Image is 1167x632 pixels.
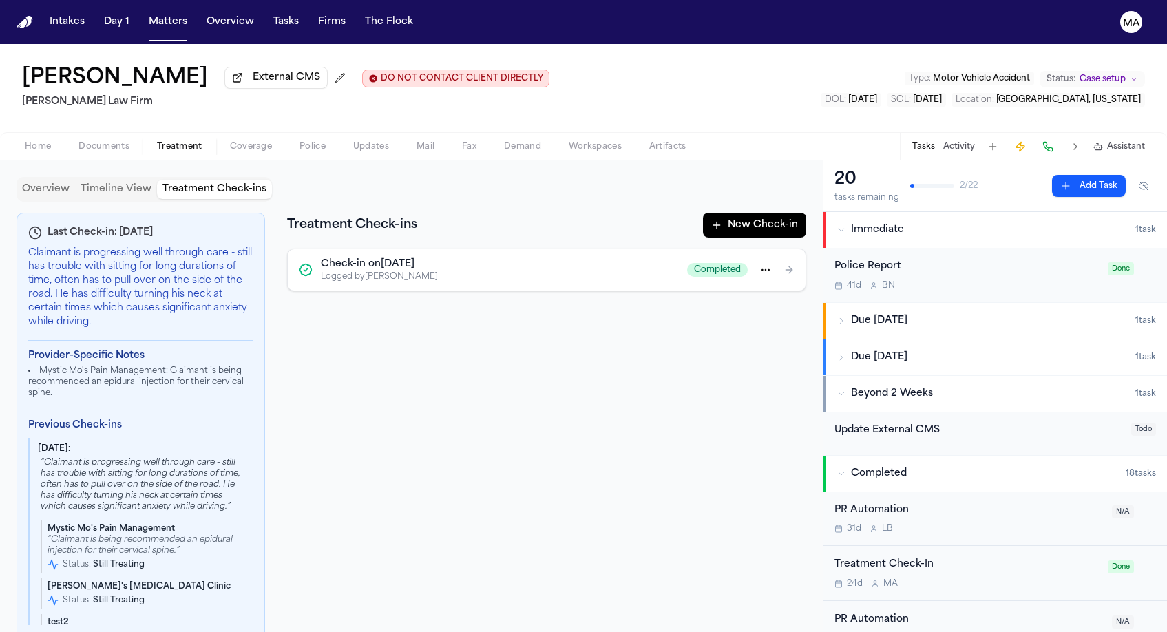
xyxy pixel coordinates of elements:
button: Edit matter name [22,66,208,91]
div: tasks remaining [834,192,899,203]
button: Timeline View [75,180,157,199]
p: “ Claimant is being recommended an epidural injection for their cervical spine. ” [48,534,248,556]
button: Overview [201,10,260,34]
h2: Treatment Check-ins [287,215,417,235]
div: Open task: Treatment Check-In [823,546,1167,601]
span: 1 task [1135,388,1156,399]
h5: Previous Check-ins [28,419,253,432]
span: DO NOT CONTACT CLIENT DIRECTLY [381,73,543,84]
span: Fax [462,141,476,152]
span: Done [1108,560,1134,573]
span: N/A [1112,505,1134,518]
span: SOL : [891,96,911,104]
p: “ Claimant is progressing well through care - still has trouble with sitting for long durations o... [38,457,248,512]
span: Motor Vehicle Accident [933,74,1030,83]
button: Immediate1task [823,212,1167,248]
p: Mystic Mo's Pain Management [48,523,248,534]
span: B N [882,280,895,291]
button: Edit Type: Motor Vehicle Accident [905,72,1034,85]
span: Due [DATE] [851,314,907,328]
span: DOL : [825,96,846,104]
button: Add Task [1052,175,1126,197]
p: Status: [63,559,145,570]
span: Completed [687,263,748,277]
span: 1 task [1135,352,1156,363]
span: Police [299,141,326,152]
div: PR Automation [834,503,1104,518]
div: Open task: PR Automation [823,492,1167,547]
button: The Flock [359,10,419,34]
span: [DATE] [848,96,877,104]
button: Beyond 2 Weeks1task [823,376,1167,412]
span: Beyond 2 Weeks [851,387,933,401]
span: [DATE] : [38,445,70,453]
span: Type : [909,74,931,83]
button: Activity [943,141,975,152]
p: Logged by [PERSON_NAME] [321,271,438,282]
div: 20 [834,169,899,191]
p: test2 [48,617,248,628]
div: Check-in on[DATE]Logged by[PERSON_NAME]CompletedMore actions [287,249,806,291]
p: [PERSON_NAME]'s [MEDICAL_DATA] Clinic [48,581,248,592]
h1: [PERSON_NAME] [22,66,208,91]
button: Edit DOL: 2025-07-01 [821,93,881,107]
span: M A [883,578,898,589]
span: Done [1108,262,1134,275]
span: Treatment [157,141,202,152]
div: Police Report [834,259,1100,275]
button: More actions [753,257,778,282]
button: Edit SOL: 2027-07-01 [887,93,946,107]
button: Overview [17,180,75,199]
span: Location : [956,96,994,104]
span: 2 / 22 [960,180,978,191]
button: Completed18tasks [823,456,1167,492]
img: Finch Logo [17,16,33,29]
span: Todo [1131,423,1156,436]
span: Coverage [230,141,272,152]
div: Update External CMS [834,423,1123,439]
button: Treatment Check-ins [157,180,272,199]
span: [DATE] [913,96,942,104]
p: Status: [63,595,145,606]
button: Create Immediate Task [1011,137,1030,156]
span: Updates [353,141,389,152]
span: 18 task s [1126,468,1156,479]
h5: Provider-Specific Notes [28,349,253,363]
span: Artifacts [649,141,686,152]
span: 41d [847,280,861,291]
button: Day 1 [98,10,135,34]
button: Add Task [983,137,1002,156]
button: Change status from Case setup [1040,71,1145,87]
button: Assistant [1093,141,1145,152]
button: Make a Call [1038,137,1058,156]
span: Case setup [1080,74,1126,85]
span: Still Treating [93,560,145,569]
p: Claimant is progressing well through care - still has trouble with sitting for long durations of ... [28,246,253,329]
button: Firms [313,10,351,34]
span: Still Treating [93,596,145,604]
button: New Check-in [703,213,806,238]
li: Mystic Mo's Pain Management: Claimant is being recommended an epidural injection for their cervic... [28,366,253,399]
span: External CMS [253,71,320,85]
div: PR Automation [834,612,1104,628]
button: Intakes [44,10,90,34]
div: Open task: Update External CMS [823,412,1167,455]
span: Completed [851,467,907,481]
span: Due [DATE] [851,350,907,364]
span: 31d [847,523,861,534]
button: Matters [143,10,193,34]
span: L B [882,523,893,534]
span: Assistant [1107,141,1145,152]
span: Workspaces [569,141,622,152]
span: N/A [1112,615,1134,629]
span: Status: [1047,74,1075,85]
button: Tasks [268,10,304,34]
span: Documents [78,141,129,152]
span: Demand [504,141,541,152]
